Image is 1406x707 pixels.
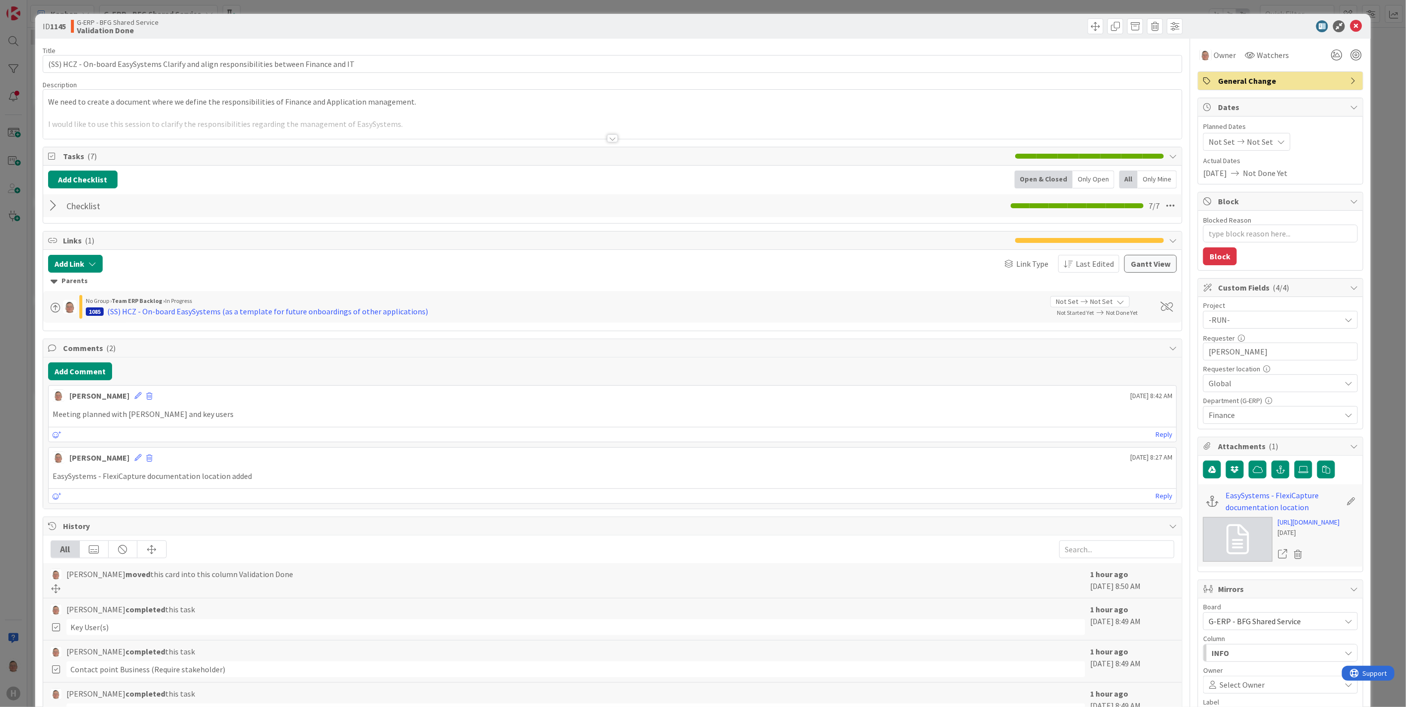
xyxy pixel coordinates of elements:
div: Only Mine [1138,171,1177,188]
span: [DATE] 8:27 AM [1130,452,1172,463]
img: lD [51,647,61,657]
img: lD [53,452,64,464]
div: Key User(s) [66,619,1085,635]
span: [PERSON_NAME] this task [66,603,195,615]
span: Last Edited [1076,258,1114,270]
span: Actual Dates [1203,156,1358,166]
span: [PERSON_NAME] this task [66,688,195,700]
span: G-ERP - BFG Shared Service [77,18,159,26]
button: Last Edited [1058,255,1119,273]
button: Add Checklist [48,171,118,188]
img: lD [53,390,64,402]
span: Links [63,235,1010,246]
b: completed [125,604,165,614]
span: Link Type [1016,258,1048,270]
span: Select Owner [1220,679,1265,691]
span: Planned Dates [1203,121,1358,132]
span: Not Set [1090,296,1112,307]
span: Global [1209,376,1336,390]
div: Contact point Business (Require stakeholder) [66,661,1085,677]
span: Not Set [1247,136,1273,148]
span: INFO [1212,647,1229,659]
span: Dates [1218,101,1345,113]
span: [DATE] [1203,167,1227,179]
b: Validation Done [77,26,159,34]
div: Department (G-ERP) [1203,397,1358,404]
span: -RUN- [1209,313,1336,327]
input: type card name here... [43,55,1182,73]
label: Requester [1203,334,1235,343]
span: G-ERP - BFG Shared Service [1209,616,1301,626]
p: Meeting planned with [PERSON_NAME] and key users [53,409,1172,420]
span: Block [1218,195,1345,207]
div: All [1119,171,1138,188]
b: Team ERP Backlog › [112,297,165,304]
span: Not Done Yet [1106,309,1138,316]
span: Custom Fields [1218,282,1345,294]
span: General Change [1218,75,1345,87]
button: Gantt View [1124,255,1177,273]
span: Tasks [63,150,1010,162]
a: [URL][DOMAIN_NAME] [1278,517,1340,528]
p: We need to create a document where we define the responsibilities of Finance and Application mana... [48,96,1177,108]
span: [DATE] 8:42 AM [1130,391,1172,401]
b: 1 hour ago [1090,569,1128,579]
div: Parents [51,276,1174,287]
input: Search... [1059,540,1174,558]
span: Support [21,1,45,13]
span: ( 4/4 ) [1273,283,1289,293]
span: Column [1203,635,1225,642]
a: Open [1278,548,1288,561]
b: completed [125,689,165,699]
span: Finance [1209,409,1341,421]
span: Label [1203,699,1219,706]
span: ( 2 ) [106,343,116,353]
span: [PERSON_NAME] this task [66,646,195,657]
span: ( 1 ) [85,236,94,245]
a: EasySystems - FlexiCapture documentation location [1225,489,1341,513]
div: (SS) HCZ - On-board EasySystems (as a template for future onboardings of other applications) [107,305,428,317]
button: INFO [1203,644,1358,662]
button: Block [1203,247,1237,265]
div: [DATE] 8:49 AM [1090,646,1174,677]
span: Watchers [1257,49,1289,61]
span: Not Started Yet [1057,309,1094,316]
span: Owner [1203,667,1223,674]
span: In Progress [165,297,192,304]
input: Add Checklist... [63,197,286,215]
div: [DATE] [1278,528,1340,538]
div: Open & Closed [1015,171,1073,188]
span: ID [43,20,66,32]
div: Only Open [1073,171,1114,188]
b: moved [125,569,150,579]
b: 1 hour ago [1090,604,1128,614]
img: lD [63,300,77,314]
div: Requester location [1203,365,1358,372]
img: lD [51,689,61,700]
img: lD [1200,49,1212,61]
div: [PERSON_NAME] [69,390,129,402]
span: Not Done Yet [1243,167,1287,179]
div: Project [1203,302,1358,309]
label: Title [43,46,56,55]
b: 1 hour ago [1090,647,1128,656]
p: EasySystems - FlexiCapture documentation location added [53,471,1172,482]
label: Blocked Reason [1203,216,1251,225]
span: ( 7 ) [87,151,97,161]
span: Board [1203,603,1221,610]
span: Not Set [1056,296,1078,307]
span: Owner [1214,49,1236,61]
a: Reply [1156,428,1172,441]
b: completed [125,647,165,656]
div: [PERSON_NAME] [69,452,129,464]
div: All [51,541,80,558]
img: lD [51,569,61,580]
b: 1 hour ago [1090,689,1128,699]
span: Attachments [1218,440,1345,452]
span: Mirrors [1218,583,1345,595]
div: [DATE] 8:49 AM [1090,603,1174,635]
img: lD [51,604,61,615]
a: Reply [1156,490,1172,502]
div: 1085 [86,307,104,316]
span: Comments [63,342,1164,354]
